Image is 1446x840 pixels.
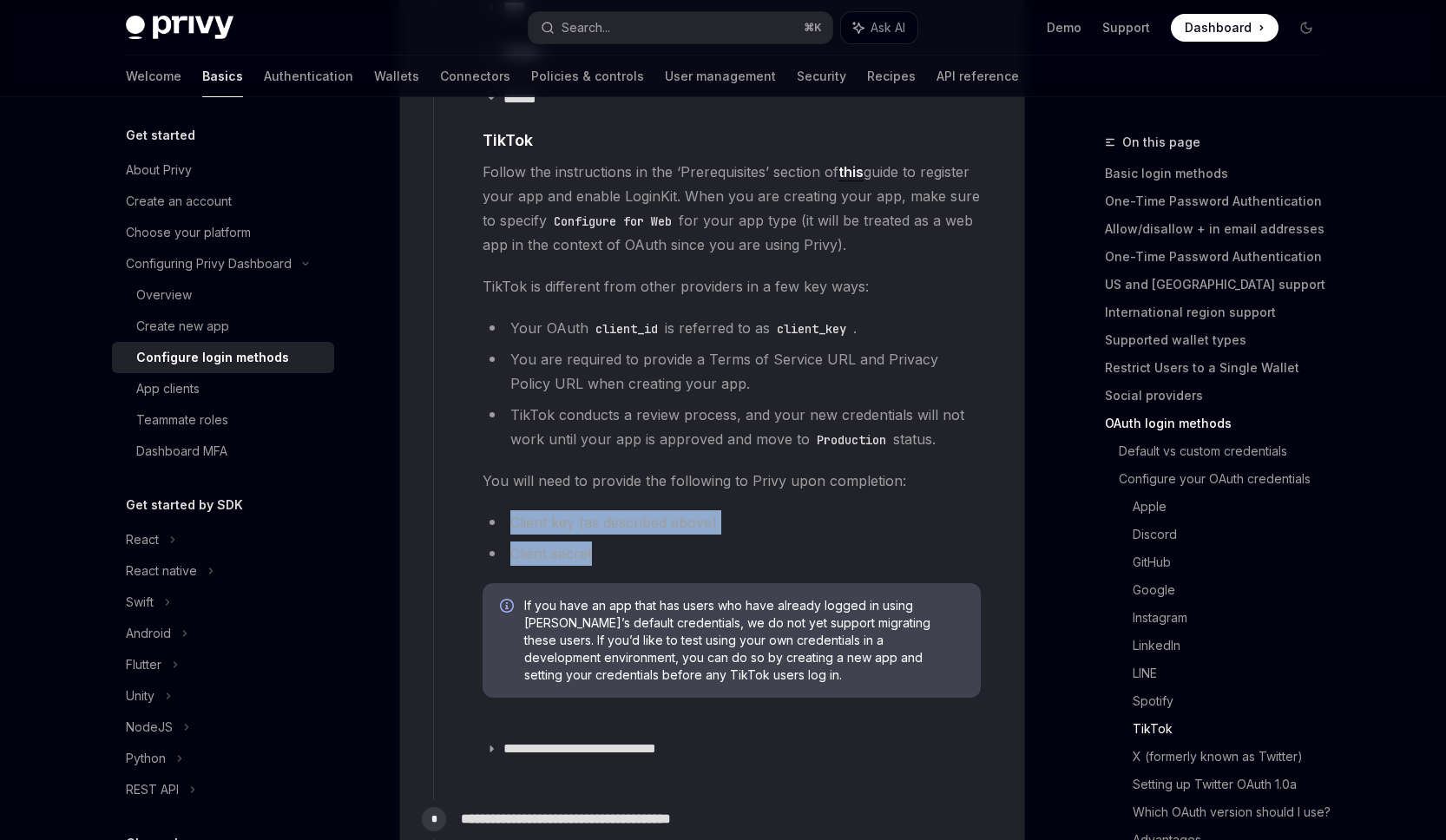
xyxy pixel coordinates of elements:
[483,274,981,299] span: TikTok is different from other providers in a few key ways:
[1105,160,1334,187] a: Basic login methods
[797,56,846,97] a: Security
[126,16,233,40] img: dark logo
[126,222,251,243] div: Choose your platform
[136,316,229,337] div: Create new app
[112,311,334,342] a: Create new app
[202,56,243,97] a: Basics
[126,253,292,274] div: Configuring Privy Dashboard
[562,17,610,38] div: Search...
[1133,715,1334,743] a: TikTok
[547,212,679,231] code: Configure for Web
[1105,271,1334,299] a: US and [GEOGRAPHIC_DATA] support
[440,56,510,97] a: Connectors
[1102,19,1150,36] a: Support
[1133,548,1334,576] a: GitHub
[136,441,227,462] div: Dashboard MFA
[483,469,981,493] span: You will need to provide the following to Privy upon completion:
[112,279,334,311] a: Overview
[1133,521,1334,548] a: Discord
[483,160,981,257] span: Follow the instructions in the ‘Prerequisites’ section of guide to register your app and enable L...
[841,12,917,43] button: Ask AI
[937,56,1019,97] a: API reference
[529,12,832,43] button: Search...⌘K
[136,378,200,399] div: App clients
[1105,326,1334,354] a: Supported wallet types
[126,56,181,97] a: Welcome
[588,319,665,338] code: client_id
[126,495,243,515] h5: Get started by SDK
[1105,354,1334,382] a: Restrict Users to a Single Wallet
[1133,798,1334,826] a: Which OAuth version should I use?
[136,410,228,430] div: Teammate roles
[804,21,822,35] span: ⌘ K
[1119,465,1334,493] a: Configure your OAuth credentials
[1105,243,1334,271] a: One-Time Password Authentication
[126,686,154,706] div: Unity
[1133,493,1334,521] a: Apple
[500,599,517,616] svg: Info
[483,403,981,451] li: TikTok conducts a review process, and your new credentials will not work until your app is approv...
[483,541,981,566] li: Client secret
[1171,14,1278,42] a: Dashboard
[1133,687,1334,715] a: Spotify
[838,163,864,181] a: this
[1133,743,1334,771] a: X (formerly known as Twitter)
[1133,660,1334,687] a: LINE
[483,128,533,152] span: TikTok
[1133,771,1334,798] a: Setting up Twitter OAuth 1.0a
[126,779,179,800] div: REST API
[1133,632,1334,660] a: LinkedIn
[531,56,644,97] a: Policies & controls
[126,654,161,675] div: Flutter
[126,191,232,212] div: Create an account
[136,347,289,368] div: Configure login methods
[126,592,154,613] div: Swift
[1185,19,1252,36] span: Dashboard
[1133,604,1334,632] a: Instagram
[112,342,334,373] a: Configure login methods
[126,561,197,581] div: React native
[665,56,776,97] a: User management
[374,56,419,97] a: Wallets
[1105,382,1334,410] a: Social providers
[112,436,334,467] a: Dashboard MFA
[1047,19,1081,36] a: Demo
[126,125,195,146] h5: Get started
[483,510,981,535] li: Client key (as described above)
[264,56,353,97] a: Authentication
[1122,132,1200,153] span: On this page
[112,154,334,186] a: About Privy
[126,529,159,550] div: React
[810,430,893,450] code: Production
[112,373,334,404] a: App clients
[462,75,1002,725] details: **** *Navigate to headerTikTokFollow the instructions in the ‘Prerequisites’ section ofthisguide ...
[524,597,963,684] span: If you have an app that has users who have already logged in using [PERSON_NAME]’s default creden...
[483,316,981,340] li: Your OAuth is referred to as .
[136,285,192,305] div: Overview
[1105,187,1334,215] a: One-Time Password Authentication
[1133,576,1334,604] a: Google
[126,748,166,769] div: Python
[871,19,905,36] span: Ask AI
[1105,410,1334,437] a: OAuth login methods
[770,319,853,338] code: client_key
[126,160,192,180] div: About Privy
[1119,437,1334,465] a: Default vs custom credentials
[483,347,981,396] li: You are required to provide a Terms of Service URL and Privacy Policy URL when creating your app.
[1292,14,1320,42] button: Toggle dark mode
[126,717,173,738] div: NodeJS
[126,623,171,644] div: Android
[112,186,334,217] a: Create an account
[112,217,334,248] a: Choose your platform
[867,56,916,97] a: Recipes
[112,404,334,436] a: Teammate roles
[1105,215,1334,243] a: Allow/disallow + in email addresses
[1105,299,1334,326] a: International region support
